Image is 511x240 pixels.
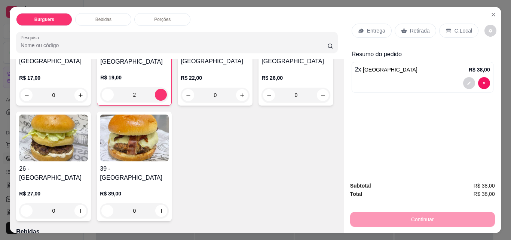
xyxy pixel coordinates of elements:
[474,182,495,190] span: R$ 38,00
[21,34,42,41] label: Pesquisa
[19,115,88,161] img: product-image
[350,191,362,197] strong: Total
[469,66,490,73] p: R$ 38,00
[484,25,496,37] button: decrease-product-quantity
[463,77,475,89] button: decrease-product-quantity
[350,183,371,189] strong: Subtotal
[474,190,495,198] span: R$ 38,00
[19,164,88,182] h4: 26 - [GEOGRAPHIC_DATA]
[16,227,337,236] p: Bebidas
[487,9,499,21] button: Close
[19,190,88,197] p: R$ 27,00
[100,190,169,197] p: R$ 39,00
[181,74,250,82] p: R$ 22,00
[34,16,54,22] p: Burguers
[154,16,171,22] p: Porções
[21,42,327,49] input: Pesquisa
[352,50,493,59] p: Resumo do pedido
[95,16,111,22] p: Bebidas
[410,27,430,34] p: Retirada
[355,65,417,74] p: 2 x
[261,74,330,82] p: R$ 26,00
[100,115,169,161] img: product-image
[455,27,472,34] p: C.Local
[100,164,169,182] h4: 39 - [GEOGRAPHIC_DATA]
[478,77,490,89] button: decrease-product-quantity
[19,74,88,82] p: R$ 17,00
[100,74,168,81] p: R$ 19,00
[367,27,385,34] p: Entrega
[363,67,417,73] span: [GEOGRAPHIC_DATA]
